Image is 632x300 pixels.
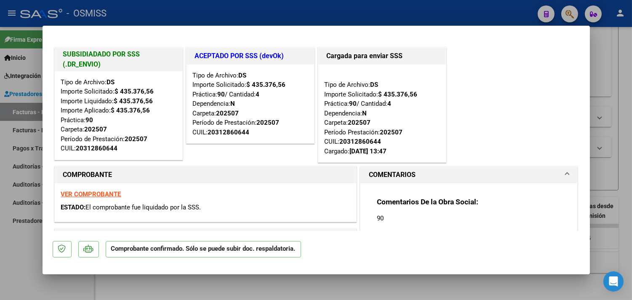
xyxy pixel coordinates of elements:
[63,171,112,179] strong: COMPROBANTE
[76,144,118,153] div: 20312860644
[86,116,93,124] strong: 90
[125,135,148,143] strong: 202507
[360,166,578,183] mat-expansion-panel-header: COMENTARIOS
[340,137,381,147] div: 20312860644
[349,100,357,107] strong: 90
[388,100,392,107] strong: 4
[377,198,478,206] strong: Comentarios De la Obra Social:
[327,51,437,61] h1: Cargada para enviar SSS
[61,190,121,198] a: VER COMPROBANTE
[239,72,247,79] strong: DS
[360,183,578,261] div: COMENTARIOS
[363,110,367,117] strong: N
[63,49,174,70] h1: SUBSIDIADADO POR SSS (.DR_ENVIO)
[348,119,371,126] strong: 202507
[377,214,561,223] p: 90
[603,271,624,292] div: Open Intercom Messenger
[106,241,301,257] p: Comprobante confirmado. Sólo se puede subir doc. respaldatoria.
[257,119,280,126] strong: 202507
[325,71,440,156] div: Tipo de Archivo: Importe Solicitado: Práctica: / Cantidad: Dependencia: Carpeta: Período Prestaci...
[114,97,153,105] strong: $ 435.376,56
[111,107,150,114] strong: $ 435.376,56
[193,71,308,137] div: Tipo de Archivo: Importe Solicitado: Práctica: / Cantidad: Dependencia: Carpeta: Período de Prest...
[61,204,86,211] span: ESTADO:
[216,110,239,117] strong: 202507
[107,78,115,86] strong: DS
[85,126,107,133] strong: 202507
[86,204,201,211] span: El comprobante fue liquidado por la SSS.
[247,81,286,88] strong: $ 435.376,56
[350,147,387,155] strong: [DATE] 13:47
[61,78,176,153] div: Tipo de Archivo: Importe Solicitado: Importe Liquidado: Importe Aplicado: Práctica: Carpeta: Perí...
[208,128,250,137] div: 20312860644
[256,91,260,98] strong: 4
[195,51,306,61] h1: ACEPTADO POR SSS (devOk)
[218,91,225,98] strong: 90
[371,81,379,88] strong: DS
[231,100,235,107] strong: N
[379,91,418,98] strong: $ 435.376,56
[380,129,403,136] strong: 202507
[369,170,416,180] h1: COMENTARIOS
[115,88,154,95] strong: $ 435.376,56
